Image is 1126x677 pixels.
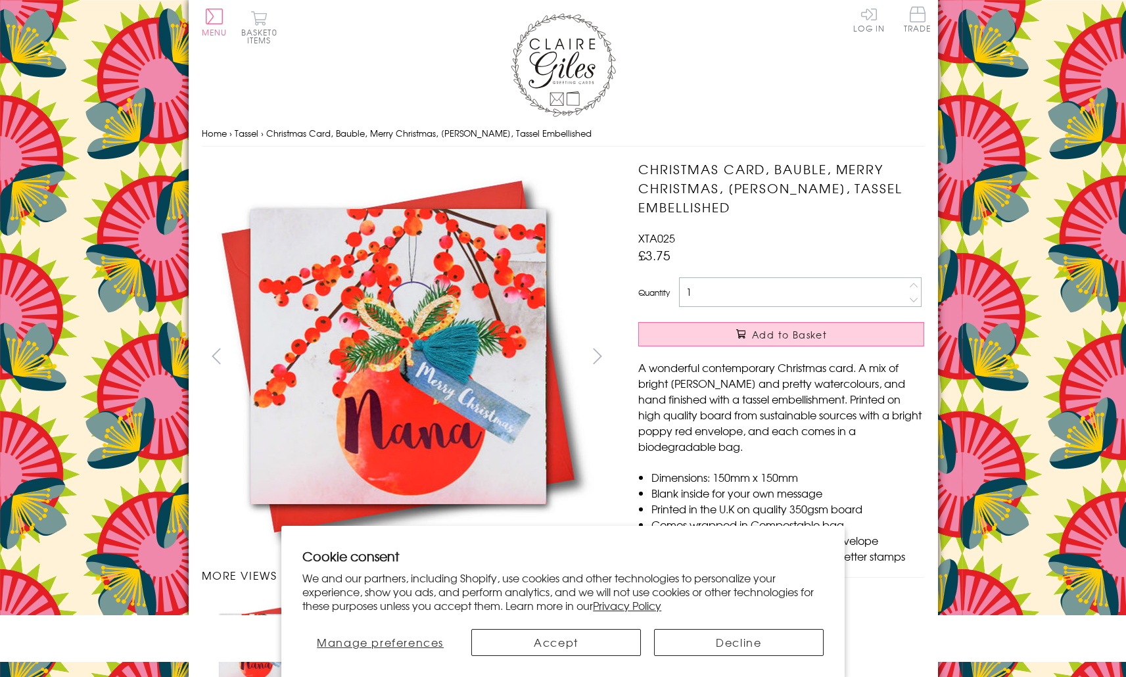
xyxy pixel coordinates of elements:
[752,328,827,341] span: Add to Basket
[853,7,885,32] a: Log In
[266,127,592,139] span: Christmas Card, Bauble, Merry Christmas, [PERSON_NAME], Tassel Embellished
[202,26,227,38] span: Menu
[651,469,924,485] li: Dimensions: 150mm x 150mm
[904,7,931,35] a: Trade
[261,127,264,139] span: ›
[201,160,596,553] img: Christmas Card, Bauble, Merry Christmas, Nana, Tassel Embellished
[612,160,1006,554] img: Christmas Card, Bauble, Merry Christmas, Nana, Tassel Embellished
[904,7,931,32] span: Trade
[593,597,661,613] a: Privacy Policy
[638,360,924,454] p: A wonderful contemporary Christmas card. A mix of bright [PERSON_NAME] and pretty watercolours, a...
[638,322,924,346] button: Add to Basket
[202,567,613,583] h3: More views
[241,11,277,44] button: Basket0 items
[638,287,670,298] label: Quantity
[229,127,232,139] span: ›
[202,9,227,36] button: Menu
[638,160,924,216] h1: Christmas Card, Bauble, Merry Christmas, [PERSON_NAME], Tassel Embellished
[202,341,231,371] button: prev
[302,547,824,565] h2: Cookie consent
[235,127,258,139] a: Tassel
[302,571,824,612] p: We and our partners, including Shopify, use cookies and other technologies to personalize your ex...
[651,485,924,501] li: Blank inside for your own message
[247,26,277,46] span: 0 items
[202,120,925,147] nav: breadcrumbs
[651,501,924,517] li: Printed in the U.K on quality 350gsm board
[317,634,444,650] span: Manage preferences
[638,230,675,246] span: XTA025
[654,629,824,656] button: Decline
[471,629,641,656] button: Accept
[651,517,924,532] li: Comes wrapped in Compostable bag
[582,341,612,371] button: next
[638,246,670,264] span: £3.75
[202,127,227,139] a: Home
[511,13,616,117] img: Claire Giles Greetings Cards
[302,629,458,656] button: Manage preferences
